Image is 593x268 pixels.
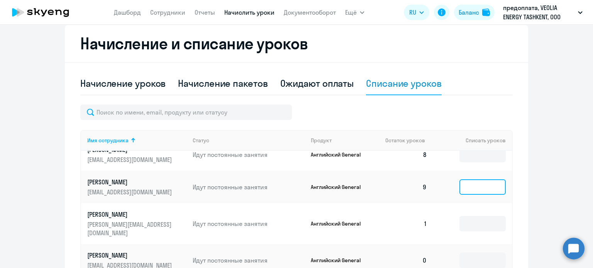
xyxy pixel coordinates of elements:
p: [EMAIL_ADDRESS][DOMAIN_NAME] [87,188,174,196]
a: [PERSON_NAME][PERSON_NAME][EMAIL_ADDRESS][DOMAIN_NAME] [87,210,186,237]
div: Начисление уроков [80,77,166,89]
a: Дашборд [114,8,141,16]
div: Статус [193,137,305,144]
p: Идут постоянные занятия [193,256,305,265]
a: Начислить уроки [224,8,274,16]
div: Имя сотрудника [87,137,129,144]
button: Балансbalance [454,5,495,20]
a: Документооборот [284,8,336,16]
th: Списать уроков [433,130,512,151]
p: предоплата, VEOLIA ENERGY TASHKENT, ООО [503,3,575,22]
div: Имя сотрудника [87,137,186,144]
span: RU [409,8,416,17]
p: [PERSON_NAME] [87,178,174,186]
div: Баланс [459,8,479,17]
div: Ожидают оплаты [280,77,354,89]
p: [PERSON_NAME] [87,210,174,219]
p: [PERSON_NAME][EMAIL_ADDRESS][DOMAIN_NAME] [87,220,174,237]
p: [EMAIL_ADDRESS][DOMAIN_NAME] [87,155,174,164]
a: [PERSON_NAME][EMAIL_ADDRESS][DOMAIN_NAME] [87,178,186,196]
div: Продукт [311,137,332,144]
h2: Начисление и списание уроков [80,34,513,53]
p: Идут постоянные занятия [193,150,305,159]
img: balance [482,8,490,16]
button: RU [404,5,429,20]
button: предоплата, VEOLIA ENERGY TASHKENT, ООО [499,3,586,22]
input: Поиск по имени, email, продукту или статусу [80,105,292,120]
td: 1 [379,203,433,244]
a: [PERSON_NAME][EMAIL_ADDRESS][DOMAIN_NAME] [87,145,186,164]
p: Английский General [311,220,369,227]
a: Отчеты [195,8,215,16]
p: Английский General [311,151,369,158]
p: [PERSON_NAME] [87,251,174,260]
button: Ещё [345,5,364,20]
div: Статус [193,137,209,144]
span: Остаток уроков [385,137,425,144]
span: Ещё [345,8,357,17]
div: Начисление пакетов [178,77,268,89]
p: Идут постоянные занятия [193,183,305,191]
div: Продукт [311,137,380,144]
div: Остаток уроков [385,137,433,144]
p: Идут постоянные занятия [193,219,305,228]
p: Английский General [311,257,369,264]
td: 9 [379,171,433,203]
a: Сотрудники [150,8,185,16]
td: 8 [379,138,433,171]
p: Английский General [311,184,369,190]
div: Списание уроков [366,77,442,89]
